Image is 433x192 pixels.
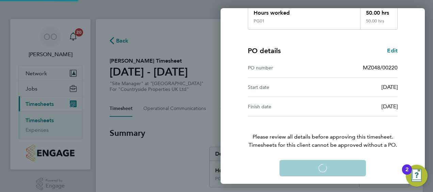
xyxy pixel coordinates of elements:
span: Timesheets for this client cannot be approved without a PO. [240,141,406,149]
div: Start date [248,83,323,91]
div: PG01 [254,18,264,24]
span: Edit [387,47,398,54]
div: 50.00 hrs [360,3,398,18]
div: PO number [248,64,323,72]
div: Finish date [248,102,323,111]
p: Please review all details before approving this timesheet. [240,116,406,149]
div: 2 [405,170,408,178]
div: 50.00 hrs [360,18,398,29]
div: [DATE] [323,102,398,111]
span: MZ048/00220 [363,64,398,71]
div: [DATE] [323,83,398,91]
div: Hours worked [248,3,360,18]
a: Edit [387,47,398,55]
button: Open Resource Center, 2 new notifications [406,165,428,187]
h4: PO details [248,46,281,55]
